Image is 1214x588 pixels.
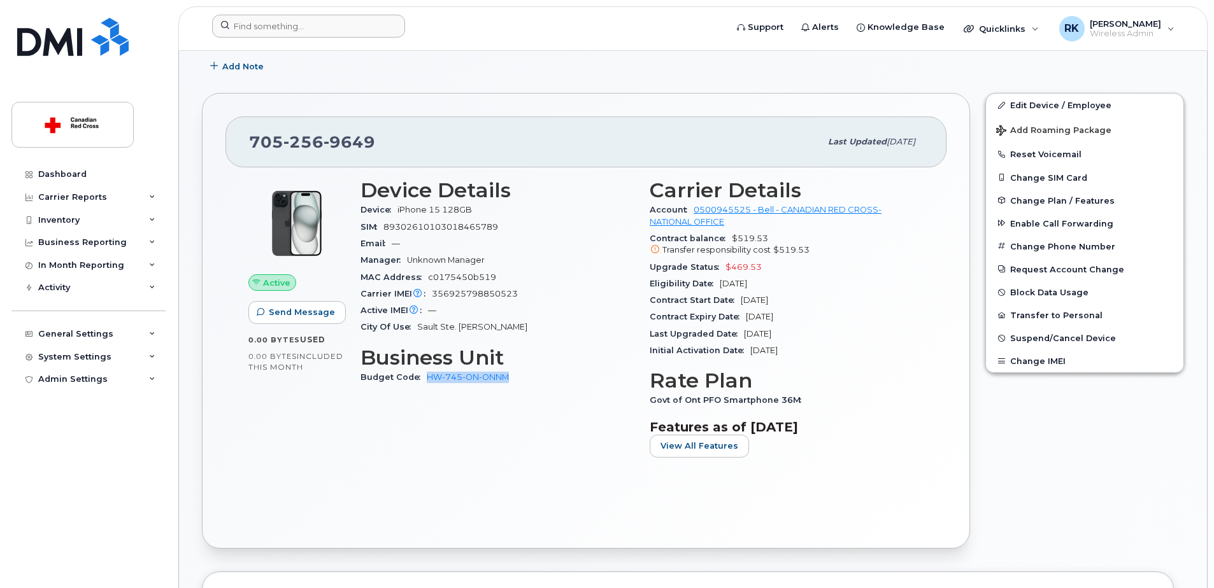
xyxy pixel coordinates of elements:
[979,24,1025,34] span: Quicklinks
[1090,29,1161,39] span: Wireless Admin
[361,272,428,282] span: MAC Address
[202,55,275,78] button: Add Note
[417,322,527,332] span: Sault Ste. [PERSON_NAME]
[650,279,720,288] span: Eligibility Date
[728,15,792,40] a: Support
[650,234,732,243] span: Contract balance
[792,15,848,40] a: Alerts
[986,143,1183,165] button: Reset Voicemail
[650,234,924,256] span: $519.53
[986,235,1183,258] button: Change Phone Number
[986,304,1183,326] button: Transfer to Personal
[1064,21,1079,36] span: RK
[1090,18,1161,29] span: [PERSON_NAME]
[361,255,407,265] span: Manager
[986,281,1183,304] button: Block Data Usage
[986,258,1183,281] button: Request Account Change
[720,279,747,288] span: [DATE]
[986,212,1183,235] button: Enable Call Forwarding
[361,222,383,232] span: SIM
[750,346,778,355] span: [DATE]
[650,419,924,435] h3: Features as of [DATE]
[361,305,428,315] span: Active IMEI
[828,137,887,146] span: Last updated
[248,351,343,372] span: included this month
[650,312,746,321] span: Contract Expiry Date
[746,312,773,321] span: [DATE]
[1010,195,1115,205] span: Change Plan / Features
[986,116,1183,143] button: Add Roaming Package
[383,222,498,232] span: 89302610103018465789
[1050,16,1183,41] div: Reza Khorrami
[773,245,810,255] span: $519.53
[848,15,953,40] a: Knowledge Base
[283,132,324,151] span: 256
[650,346,750,355] span: Initial Activation Date
[650,369,924,392] h3: Rate Plan
[361,322,417,332] span: City Of Use
[986,189,1183,212] button: Change Plan / Features
[812,21,839,34] span: Alerts
[428,272,496,282] span: c0175450b519
[650,329,744,339] span: Last Upgraded Date
[650,179,924,202] h3: Carrier Details
[392,239,400,248] span: —
[248,352,297,361] span: 0.00 Bytes
[432,289,518,298] span: 356925798850523
[428,305,436,315] span: —
[361,372,427,382] span: Budget Code
[887,137,915,146] span: [DATE]
[397,205,472,214] span: iPhone 15 128GB
[650,435,749,458] button: View All Features
[212,15,405,38] input: Find something...
[741,295,768,305] span: [DATE]
[269,306,335,318] span: Send Message
[324,132,375,151] span: 9649
[361,346,634,369] h3: Business Unit
[361,289,432,298] span: Carrier IMEI
[361,205,397,214] span: Device
[748,21,783,34] span: Support
[1010,218,1113,228] span: Enable Call Forwarding
[263,277,290,289] span: Active
[361,179,634,202] h3: Device Details
[662,245,771,255] span: Transfer responsibility cost
[986,94,1183,116] a: Edit Device / Employee
[650,205,882,226] a: 0500945525 - Bell - CANADIAN RED CROSS- NATIONAL OFFICE
[650,262,725,272] span: Upgrade Status
[248,335,300,344] span: 0.00 Bytes
[650,295,741,305] span: Contract Start Date
[725,262,762,272] span: $469.53
[259,185,335,262] img: iPhone_15_Black.png
[996,125,1111,137] span: Add Roaming Package
[248,301,346,324] button: Send Message
[986,326,1183,349] button: Suspend/Cancel Device
[744,329,771,339] span: [DATE]
[868,21,945,34] span: Knowledge Base
[661,440,738,452] span: View All Features
[986,349,1183,372] button: Change IMEI
[986,166,1183,189] button: Change SIM Card
[650,395,808,405] span: Govt of Ont PFO Smartphone 36M
[300,335,325,344] span: used
[361,239,392,248] span: Email
[650,205,694,214] span: Account
[1010,333,1116,343] span: Suspend/Cancel Device
[222,60,264,73] span: Add Note
[407,255,485,265] span: Unknown Manager
[249,132,375,151] span: 705
[955,16,1048,41] div: Quicklinks
[427,372,509,382] a: HW-745-ON-ONNM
